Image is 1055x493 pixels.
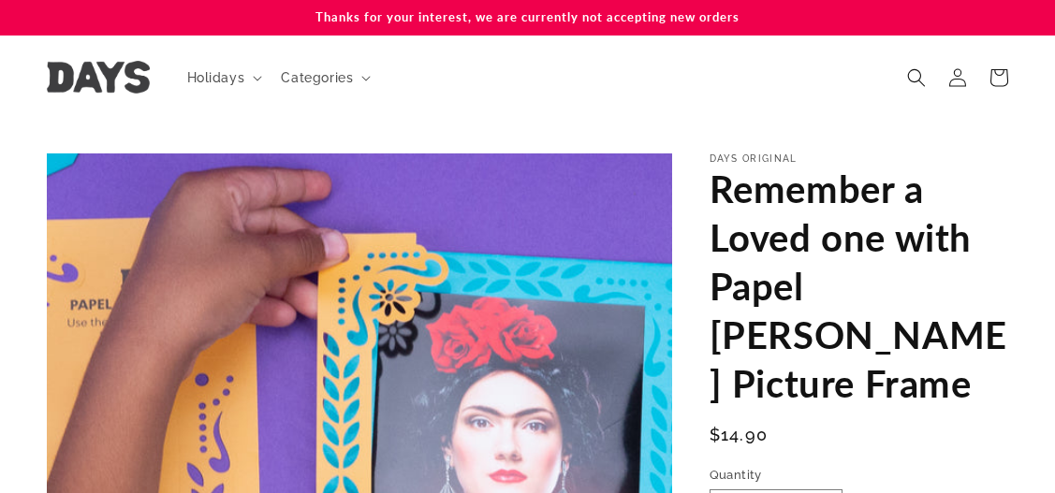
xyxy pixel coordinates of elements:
[710,422,769,447] span: $14.90
[187,69,245,86] span: Holidays
[710,466,1008,485] label: Quantity
[281,69,353,86] span: Categories
[710,165,1008,408] h1: Remember a Loved one with Papel [PERSON_NAME] Picture Frame
[176,58,271,97] summary: Holidays
[270,58,378,97] summary: Categories
[710,153,1008,165] p: Days Original
[896,57,937,98] summary: Search
[47,61,150,94] img: Days United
